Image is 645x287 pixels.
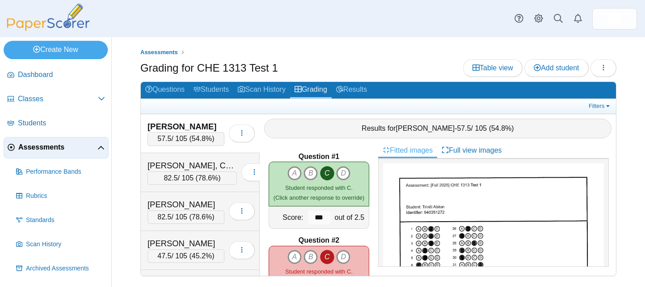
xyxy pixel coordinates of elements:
a: Classes [4,89,109,110]
span: 57.5 [457,124,471,132]
span: Dashboard [18,70,105,80]
a: PaperScorer [4,25,93,32]
a: Full view images [437,143,506,158]
div: [PERSON_NAME], Chavorian [148,160,237,171]
i: C [320,166,334,180]
span: Scan History [26,240,105,249]
i: D [336,250,350,264]
a: Assessments [138,47,180,58]
b: Question #2 [299,236,340,245]
span: Archived Assessments [26,264,105,273]
i: D [336,166,350,180]
span: [PERSON_NAME] [396,124,455,132]
div: / 105 ( ) [148,210,224,224]
i: B [304,166,318,180]
a: Students [189,82,233,99]
small: (Click another response to override) [274,184,364,201]
span: John Merle [607,12,622,26]
b: Question #1 [299,152,340,162]
div: / 105 ( ) [148,171,237,185]
span: 45.2% [192,252,212,260]
a: Rubrics [13,185,109,207]
span: Rubrics [26,192,105,201]
span: 54.8% [491,124,511,132]
div: / 105 ( ) [148,132,224,146]
h1: Grading for CHE 1313 Test 1 [140,60,278,76]
i: C [320,250,334,264]
a: Fitted images [378,143,437,158]
img: PaperScorer [4,4,93,31]
i: A [287,166,302,180]
a: Grading [290,82,332,99]
a: Performance Bands [13,161,109,183]
span: Add student [534,64,579,72]
i: B [304,250,318,264]
span: 57.5 [157,135,171,142]
span: Assessments [18,142,97,152]
div: / 105 ( ) [148,249,224,263]
span: Students [18,118,105,128]
span: 47.5 [157,252,171,260]
a: Scan History [13,234,109,255]
a: Filters [586,102,614,111]
a: Standards [13,210,109,231]
div: [PERSON_NAME] [148,121,224,133]
a: Questions [141,82,189,99]
a: Create New [4,41,108,59]
a: Dashboard [4,64,109,86]
span: Performance Bands [26,167,105,176]
span: Assessments [140,49,178,56]
a: Students [4,113,109,134]
a: ps.WOjabKFp3inL8Uyd [592,8,637,30]
a: Results [332,82,371,99]
a: Alerts [568,9,588,29]
span: Standards [26,216,105,225]
span: 82.5 [157,213,171,221]
span: Table view [472,64,513,72]
span: 54.8% [192,135,212,142]
a: Archived Assessments [13,258,109,279]
div: Score: [269,206,306,228]
div: out of 2.5 [333,206,369,228]
div: [PERSON_NAME] [148,199,224,210]
div: Results for - / 105 ( ) [264,119,611,138]
a: Scan History [233,82,290,99]
img: ps.WOjabKFp3inL8Uyd [607,12,622,26]
span: 78.6% [192,213,212,221]
span: Student responded with C. [285,184,353,191]
div: [PERSON_NAME] [148,238,224,249]
span: 78.6% [198,174,218,182]
span: Classes [18,94,98,104]
span: Student responded with C. [285,268,353,275]
a: Table view [463,59,523,77]
small: (Click another response to override) [274,268,364,285]
span: 82.5 [164,174,177,182]
a: Add student [524,59,588,77]
i: A [287,250,302,264]
a: Assessments [4,137,109,158]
